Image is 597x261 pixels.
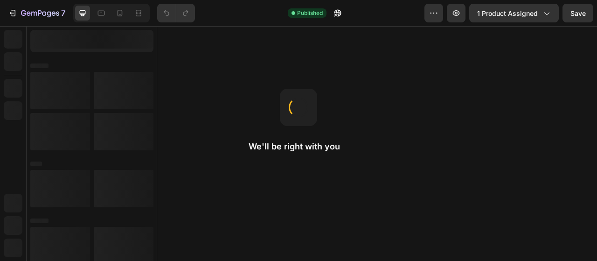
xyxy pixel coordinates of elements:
span: Published [297,9,323,17]
button: 7 [4,4,69,22]
button: 1 product assigned [469,4,559,22]
button: Save [562,4,593,22]
span: 1 product assigned [477,8,538,18]
span: Save [570,9,586,17]
h2: We'll be right with you [249,141,348,152]
p: 7 [61,7,65,19]
div: Undo/Redo [157,4,195,22]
